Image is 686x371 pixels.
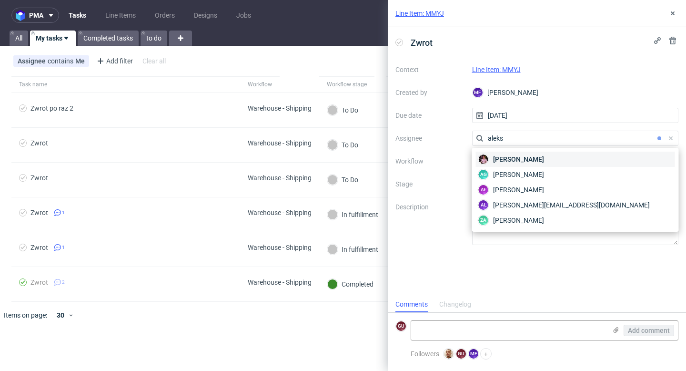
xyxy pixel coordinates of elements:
a: Line Item: MMYJ [472,66,521,73]
button: pma [11,8,59,23]
div: Warehouse - Shipping [248,174,312,182]
label: Workflow [395,155,464,167]
span: [PERSON_NAME] [493,155,544,164]
span: Items on page: [4,310,47,320]
label: Assignee [395,133,464,144]
span: Followers [411,350,439,358]
div: Comments [395,297,428,312]
figcaption: MF [473,88,483,97]
button: + [480,348,492,360]
div: Zwrot [30,278,48,286]
span: Task name [19,81,232,89]
figcaption: ZA [479,216,488,225]
label: Stage [395,178,464,190]
div: Zwrot [30,209,48,216]
img: Bartłomiej Leśniczuk [444,349,454,359]
label: Context [395,64,464,75]
a: All [10,31,28,46]
div: Changelog [439,297,471,312]
input: Search... [472,131,679,146]
span: [PERSON_NAME] [493,170,544,179]
span: Assignee [18,57,48,65]
div: In fulfillment [327,209,378,220]
span: contains [48,57,75,65]
a: Line Item: MMYJ [395,9,444,18]
div: Clear all [141,54,168,68]
a: Orders [149,8,181,23]
div: Workflow stage [327,81,367,88]
span: [PERSON_NAME][EMAIL_ADDRESS][DOMAIN_NAME] [493,200,650,210]
span: 1 [62,209,65,216]
a: My tasks [30,31,76,46]
a: Designs [188,8,223,23]
figcaption: gu [396,321,406,331]
span: [PERSON_NAME] [493,216,544,225]
div: To Do [327,140,358,150]
span: 1 [62,244,65,251]
div: Warehouse - Shipping [248,104,312,112]
label: Created by [395,87,464,98]
label: Due date [395,110,464,121]
span: [PERSON_NAME] [493,185,544,195]
div: To Do [327,175,358,185]
a: Line Items [100,8,141,23]
label: Description [395,201,464,243]
div: Warehouse - Shipping [248,244,312,251]
div: To Do [327,105,358,115]
div: Warehouse - Shipping [248,139,312,147]
div: Zwrot po raz 2 [30,104,73,112]
span: pma [29,12,43,19]
div: 30 [51,309,68,322]
div: Warehouse - Shipping [248,278,312,286]
figcaption: al [479,200,488,210]
div: Warehouse - Shipping [248,209,312,216]
figcaption: gu [456,349,466,359]
div: Completed [327,279,373,289]
div: In fulfillment [327,244,378,255]
span: 2 [62,278,65,286]
div: Add filter [93,53,135,69]
figcaption: MF [469,349,478,359]
span: Zwrot [407,35,436,51]
img: logo [16,10,29,21]
a: Tasks [63,8,92,23]
div: Zwrot [30,244,48,251]
div: Me [75,57,85,65]
div: [PERSON_NAME] [472,85,679,100]
div: Workflow [248,81,272,88]
img: Aleks Ziemkowski [479,155,488,164]
div: Zwrot [30,139,48,147]
a: Completed tasks [78,31,139,46]
figcaption: AG [479,170,488,179]
a: to do [141,31,167,46]
div: Zwrot [30,174,48,182]
a: Jobs [231,8,257,23]
figcaption: AŁ [479,185,488,195]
